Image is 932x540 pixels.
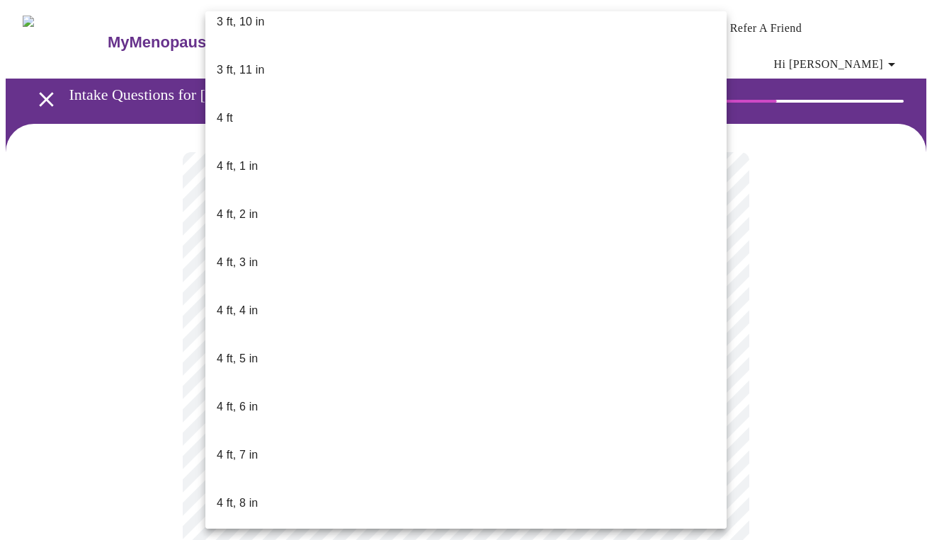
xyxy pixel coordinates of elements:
p: 3 ft, 10 in [217,13,264,30]
p: 4 ft [217,110,233,127]
p: 3 ft, 11 in [217,62,264,79]
p: 4 ft, 5 in [217,350,258,367]
p: 4 ft, 6 in [217,398,258,415]
p: 4 ft, 8 in [217,495,258,512]
p: 4 ft, 1 in [217,158,258,175]
p: 4 ft, 4 in [217,302,258,319]
p: 4 ft, 3 in [217,254,258,271]
p: 4 ft, 7 in [217,447,258,464]
p: 4 ft, 2 in [217,206,258,223]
